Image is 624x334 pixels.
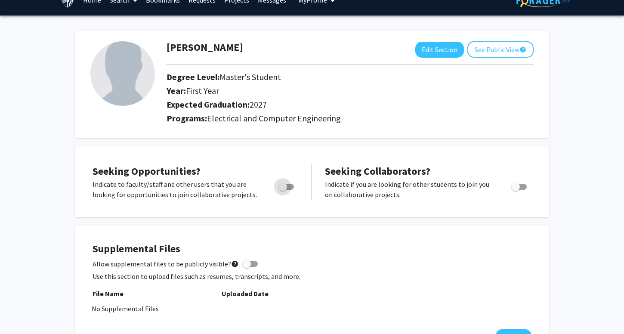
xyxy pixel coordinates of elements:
[93,259,239,269] span: Allow supplemental files to be publicly visible?
[186,85,219,96] span: First Year
[92,303,532,314] div: No Supplemental Files
[519,44,526,55] mat-icon: help
[93,164,201,178] span: Seeking Opportunities?
[467,41,534,58] button: See Public View
[325,164,430,178] span: Seeking Collaborators?
[93,271,531,281] p: Use this section to upload files such as resumes, transcripts, and more.
[167,41,243,54] h1: [PERSON_NAME]
[231,259,239,269] mat-icon: help
[167,86,460,96] h2: Year:
[90,41,155,106] img: Profile Picture
[250,99,267,110] span: 2027
[167,113,534,124] h2: Programs:
[93,243,531,255] h4: Supplemental Files
[275,179,299,192] div: Toggle
[93,179,262,200] p: Indicate to faculty/staff and other users that you are looking for opportunities to join collabor...
[93,289,124,298] b: File Name
[415,42,464,58] button: Edit Section
[325,179,495,200] p: Indicate if you are looking for other students to join you on collaborative projects.
[222,289,269,298] b: Uploaded Date
[167,72,460,82] h2: Degree Level:
[167,99,460,110] h2: Expected Graduation:
[207,113,341,124] span: Electrical and Computer Engineering
[6,295,37,328] iframe: Chat
[508,179,531,192] div: Toggle
[219,71,281,82] span: Master's Student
